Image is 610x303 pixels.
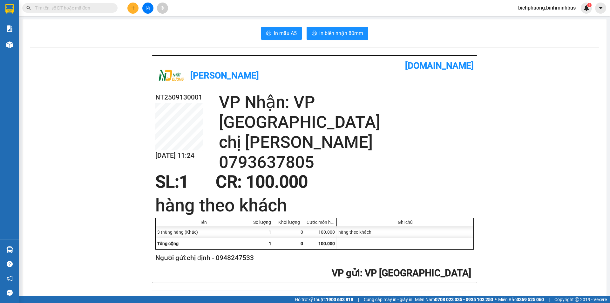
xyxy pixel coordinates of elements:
[157,220,249,225] div: Tên
[155,267,471,280] h2: : VP [GEOGRAPHIC_DATA]
[273,226,305,238] div: 0
[266,31,271,37] span: printer
[142,3,153,14] button: file-add
[587,3,592,7] sup: 1
[190,70,259,81] b: [PERSON_NAME]
[588,3,590,7] span: 1
[155,92,203,103] h2: NT2509130001
[275,220,303,225] div: Khối lượng
[269,241,271,246] span: 1
[435,297,493,302] strong: 0708 023 035 - 0935 103 250
[160,6,165,10] span: aim
[157,241,179,246] span: Tổng cộng
[584,5,589,11] img: icon-new-feature
[155,172,179,192] span: SL:
[549,296,550,303] span: |
[216,172,308,192] span: CR : 100.000
[146,6,150,10] span: file-add
[219,132,474,152] h2: chị [PERSON_NAME]
[251,226,273,238] div: 1
[157,3,168,14] button: aim
[6,246,13,253] img: warehouse-icon
[127,3,139,14] button: plus
[307,27,368,40] button: printerIn biên nhận 80mm
[6,41,13,48] img: warehouse-icon
[301,241,303,246] span: 0
[7,290,13,296] span: message
[498,296,544,303] span: Miền Bắc
[517,297,544,302] strong: 0369 525 060
[7,275,13,281] span: notification
[318,241,335,246] span: 100.000
[595,3,606,14] button: caret-down
[274,29,297,37] span: In mẫu A5
[219,152,474,172] h2: 0793637805
[6,25,13,32] img: solution-icon
[261,27,302,40] button: printerIn mẫu A5
[415,296,493,303] span: Miền Nam
[495,298,497,301] span: ⚪️
[364,296,413,303] span: Cung cấp máy in - giấy in:
[337,226,473,238] div: hàng theo khách
[513,4,581,12] span: bichphuong.binhminhbus
[26,6,31,10] span: search
[7,261,13,267] span: question-circle
[312,31,317,37] span: printer
[358,296,359,303] span: |
[35,4,110,11] input: Tìm tên, số ĐT hoặc mã đơn
[305,226,337,238] div: 100.000
[326,297,353,302] strong: 1900 633 818
[131,6,135,10] span: plus
[307,220,335,225] div: Cước món hàng
[219,92,474,132] h2: VP Nhận: VP [GEOGRAPHIC_DATA]
[338,220,472,225] div: Ghi chú
[598,5,604,11] span: caret-down
[332,267,360,279] span: VP gửi
[253,220,271,225] div: Số lượng
[575,297,579,302] span: copyright
[5,4,14,14] img: logo-vxr
[405,60,474,71] b: [DOMAIN_NAME]
[179,172,189,192] span: 1
[156,226,251,238] div: 3 thùng hàng (Khác)
[295,296,353,303] span: Hỗ trợ kỹ thuật:
[155,253,471,263] h2: Người gửi: chị định - 0948247533
[155,150,203,161] h2: [DATE] 11:24
[155,60,187,92] img: logo.jpg
[319,29,363,37] span: In biên nhận 80mm
[155,193,474,218] h1: hàng theo khách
